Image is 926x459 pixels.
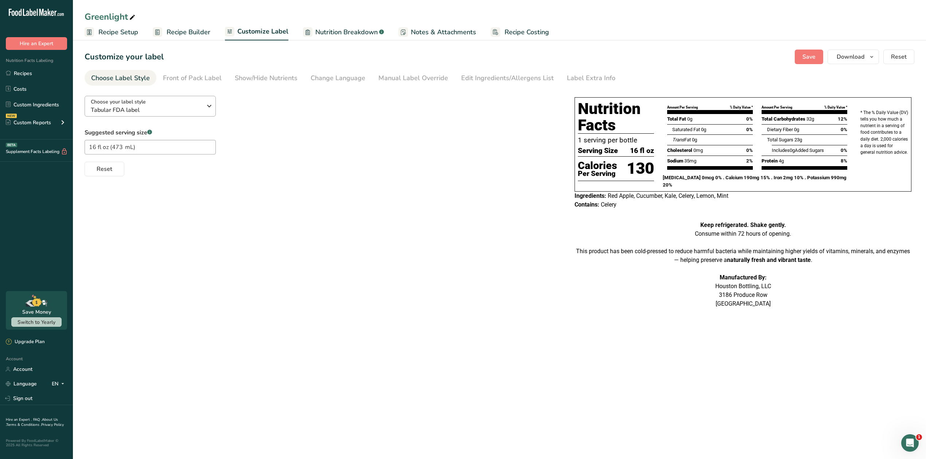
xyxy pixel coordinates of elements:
strong: naturally fresh and vibrant taste [727,256,811,263]
span: 1 [916,434,922,440]
div: % Daily Value * [730,105,753,110]
div: EN [52,380,67,388]
a: Language [6,377,37,390]
h1: Nutrition Facts [578,101,654,134]
a: About Us . [6,417,58,427]
span: 0g [794,127,799,132]
span: Celery [601,201,616,208]
button: Download [828,50,879,64]
span: 35mg [684,158,696,164]
p: 1 serving per bottle [578,135,654,145]
button: Reset [883,50,914,64]
span: Ingredients: [575,192,606,199]
button: Choose your label style Tabular FDA label [85,96,216,117]
span: Tabular FDA label [91,106,202,114]
div: Upgrade Plan [6,338,44,346]
a: Nutrition Breakdown [303,24,384,40]
a: Privacy Policy [41,422,64,427]
span: 0g [687,116,692,122]
span: Save [802,52,816,61]
span: Total Carbohydrates [762,116,805,122]
button: Reset [85,162,124,176]
span: Cholesterol [667,148,692,153]
p: Calories [578,160,617,171]
span: 4g [779,158,784,164]
h1: Customize your label [85,51,164,63]
div: Change Language [311,73,365,83]
p: This product has been cold-pressed to reduce harmful bacteria while maintaining higher yields of ... [575,247,911,264]
div: % Daily Value * [824,105,847,110]
span: 32g [806,116,814,122]
label: Suggested serving size [85,128,216,137]
span: Total Fat [667,116,686,122]
span: 16 fl oz [630,145,654,156]
a: Terms & Conditions . [6,422,41,427]
div: Manual Label Override [378,73,448,83]
span: Recipe Builder [167,27,210,37]
span: 12% [838,115,847,123]
span: Reset [97,165,112,173]
span: 23g [794,137,802,142]
div: Choose Label Style [91,73,150,83]
a: Recipe Builder [153,24,210,40]
span: Red Apple, Cucumber, Kale, Celery, Lemon, Mint [608,192,728,199]
i: Trans [672,137,684,142]
div: Show/Hide Nutrients [235,73,297,83]
div: BETA [6,143,17,147]
strong: Manufactured By: [720,274,767,281]
div: Label Extra Info [567,73,615,83]
span: 0% [746,147,753,154]
span: 0g [790,148,795,153]
span: Fat [672,137,691,142]
span: Notes & Attachments [411,27,476,37]
span: Saturated Fat [672,127,700,132]
div: Amount Per Serving [762,105,792,110]
div: Custom Reports [6,119,51,126]
span: Download [837,52,864,61]
span: 8% [841,157,847,165]
span: Reset [891,52,907,61]
a: Notes & Attachments [398,24,476,40]
span: 2% [746,157,753,165]
div: Powered By FoodLabelMaker © 2025 All Rights Reserved [6,439,67,447]
span: Recipe Costing [505,27,549,37]
p: Per Serving [578,171,617,177]
button: Save [795,50,823,64]
a: Recipe Setup [85,24,138,40]
span: Includes Added Sugars [772,148,824,153]
a: FAQ . [33,417,42,422]
span: Recipe Setup [98,27,138,37]
p: [MEDICAL_DATA] 0mcg 0% . Calcium 190mg 15% . Iron 2mg 10% . Potassium 990mg 20% [663,174,852,189]
span: Nutrition Breakdown [315,27,378,37]
span: 0g [692,137,697,142]
button: Hire an Expert [6,37,67,50]
span: 0% [746,115,753,123]
div: Edit Ingredients/Allergens List [461,73,554,83]
span: 0% [841,147,847,154]
p: Consume within 72 hours of opening. [575,221,911,238]
p: Houston Bottling, LLC 3186 Produce Row [GEOGRAPHIC_DATA] [575,273,911,308]
a: Customize Label [225,23,288,41]
span: Choose your label style [91,98,146,106]
div: Greenlight [85,10,137,23]
iframe: Intercom live chat [901,434,919,452]
p: * The % Daily Value (DV) tells you how much a nutrient in a serving of food contributes to a dail... [860,109,908,156]
span: Contains: [575,201,599,208]
span: Total Sugars [767,137,793,142]
div: Front of Pack Label [163,73,222,83]
span: Protein [762,158,778,164]
span: 0mg [693,148,703,153]
strong: Keep refrigerated. Shake gently. [700,221,786,228]
button: Switch to Yearly [11,317,62,327]
span: 0g [701,127,706,132]
span: Serving Size [578,145,618,156]
span: Customize Label [237,27,288,36]
a: Recipe Costing [491,24,549,40]
div: NEW [6,114,17,118]
div: Save Money [22,308,51,316]
div: Amount Per Serving [667,105,698,110]
a: Hire an Expert . [6,417,32,422]
span: 0% [841,126,847,133]
span: 0% [746,126,753,133]
span: Dietary Fiber [767,127,793,132]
